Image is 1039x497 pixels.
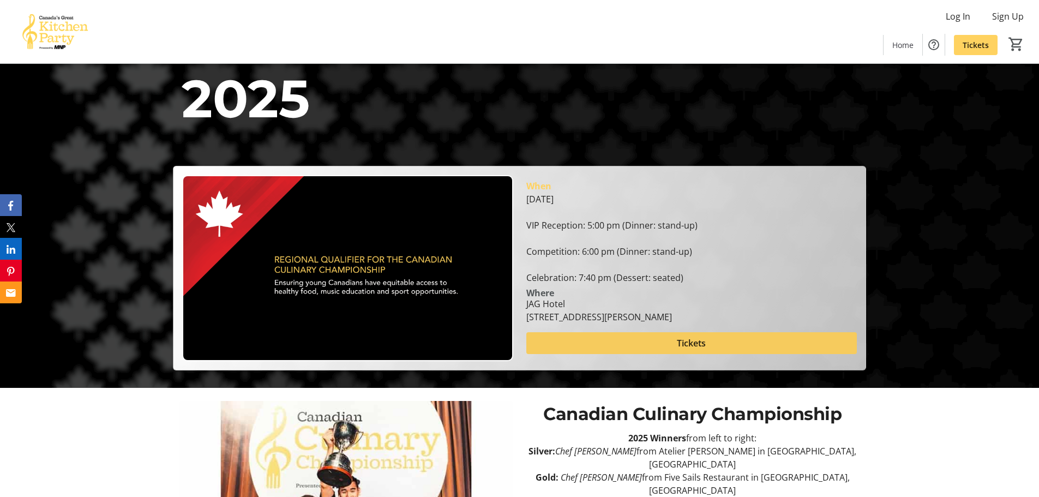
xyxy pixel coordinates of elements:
[937,8,979,25] button: Log In
[884,35,922,55] a: Home
[628,432,686,444] strong: 2025 Winners
[561,471,642,483] em: Chef [PERSON_NAME]
[526,332,857,354] button: Tickets
[526,310,672,324] div: [STREET_ADDRESS][PERSON_NAME]
[892,39,914,51] span: Home
[526,297,672,310] div: JAG Hotel
[543,403,842,424] span: Canadian Culinary Championship
[983,8,1032,25] button: Sign Up
[1006,34,1026,54] button: Cart
[526,193,857,284] div: [DATE] VIP Reception: 5:00 pm (Dinner: stand-up) Competition: 6:00 pm (Dinner: stand-up) Celebrat...
[536,471,558,483] strong: Gold:
[954,35,998,55] a: Tickets
[526,445,859,471] p: from Atelier [PERSON_NAME] in [GEOGRAPHIC_DATA], [GEOGRAPHIC_DATA]
[946,10,970,23] span: Log In
[182,175,513,361] img: Campaign CTA Media Photo
[526,179,551,193] div: When
[526,432,859,445] p: from left to right:
[963,39,989,51] span: Tickets
[677,337,706,350] span: Tickets
[7,4,104,59] img: Canada’s Great Kitchen Party's Logo
[526,471,859,497] p: from Five Sails Restaurant in [GEOGRAPHIC_DATA], [GEOGRAPHIC_DATA]
[526,289,554,297] div: Where
[992,10,1024,23] span: Sign Up
[555,445,636,457] em: Chef [PERSON_NAME]
[528,445,555,457] strong: Silver:
[923,34,945,56] button: Help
